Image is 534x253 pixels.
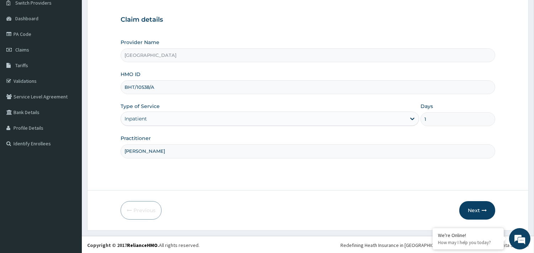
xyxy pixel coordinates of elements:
[121,39,159,46] label: Provider Name
[121,201,162,220] button: Previous
[438,232,498,238] div: We're Online!
[421,103,433,110] label: Days
[121,16,495,24] h3: Claim details
[121,103,160,110] label: Type of Service
[15,15,38,22] span: Dashboard
[340,242,529,249] div: Redefining Heath Insurance in [GEOGRAPHIC_DATA] using Telemedicine and Data Science!
[87,242,159,248] strong: Copyright © 2017 .
[121,144,495,158] input: Enter Name
[459,201,495,220] button: Next
[121,135,151,142] label: Practitioner
[125,115,147,122] div: Inpatient
[15,47,29,53] span: Claims
[127,242,158,248] a: RelianceHMO
[15,62,28,69] span: Tariffs
[121,71,141,78] label: HMO ID
[121,80,495,94] input: Enter HMO ID
[438,239,498,246] p: How may I help you today?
